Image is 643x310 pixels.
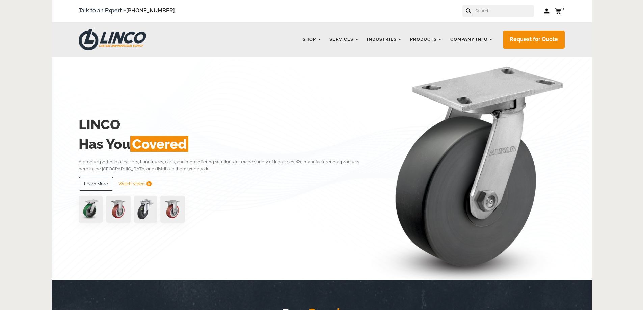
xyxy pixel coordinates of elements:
a: [PHONE_NUMBER] [126,7,175,14]
h2: Has You [79,134,369,154]
img: linco_caster [371,57,565,280]
img: capture-59611-removebg-preview-1.png [106,196,131,223]
a: Shop [299,33,325,46]
a: Services [326,33,362,46]
a: Learn More [79,177,113,191]
a: Log in [544,8,550,15]
a: Industries [364,33,405,46]
img: pn3orx8a-94725-1-1-.png [79,196,103,223]
img: capture-59611-removebg-preview-1.png [160,196,185,223]
a: Watch Video [118,177,152,191]
img: LINCO CASTERS & INDUSTRIAL SUPPLY [79,29,146,50]
h2: LINCO [79,115,369,134]
a: Request for Quote [503,31,565,49]
span: Talk to an Expert – [79,6,175,16]
span: Covered [130,136,188,152]
a: Company Info [447,33,496,46]
a: Products [407,33,445,46]
a: 0 [555,7,565,15]
img: lvwpp200rst849959jpg-30522-removebg-preview-1.png [134,196,157,223]
span: 0 [561,6,564,11]
p: A product portfolio of casters, handtrucks, carts, and more offering solutions to a wide variety ... [79,158,369,173]
img: subtract.png [146,181,152,186]
input: Search [475,5,534,17]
